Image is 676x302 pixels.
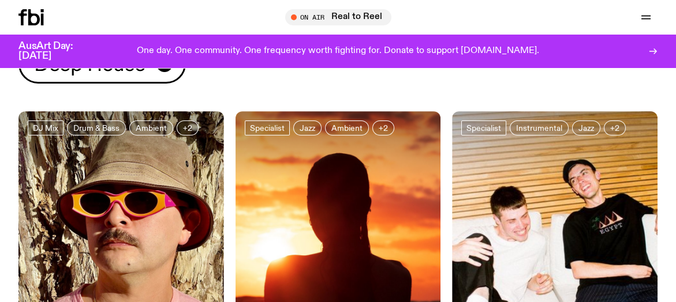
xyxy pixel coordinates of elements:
p: One day. One community. One frequency worth fighting for. Donate to support [DOMAIN_NAME]. [137,46,539,56]
span: DJ Mix [33,123,58,132]
span: Jazz [578,123,594,132]
button: +2 [372,120,394,135]
a: Ambient [129,120,173,135]
span: Jazz [300,123,315,132]
button: +2 [604,120,626,135]
span: Drum & Bass [73,123,119,132]
span: +2 [379,123,388,132]
a: Jazz [572,120,600,135]
button: +2 [177,120,199,135]
a: Ambient [325,120,369,135]
button: On AirReal to Reel [285,9,391,25]
a: Jazz [293,120,322,135]
span: +2 [610,123,619,132]
span: Ambient [136,123,167,132]
span: Specialist [466,123,501,132]
span: +2 [183,123,192,132]
a: Specialist [461,120,506,135]
span: Instrumental [516,123,562,132]
h3: AusArt Day: [DATE] [18,41,92,61]
a: DJ Mix [28,120,64,135]
span: Specialist [250,123,285,132]
span: Ambient [331,123,363,132]
a: Instrumental [510,120,569,135]
a: Specialist [245,120,290,135]
a: Drum & Bass [67,120,126,135]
